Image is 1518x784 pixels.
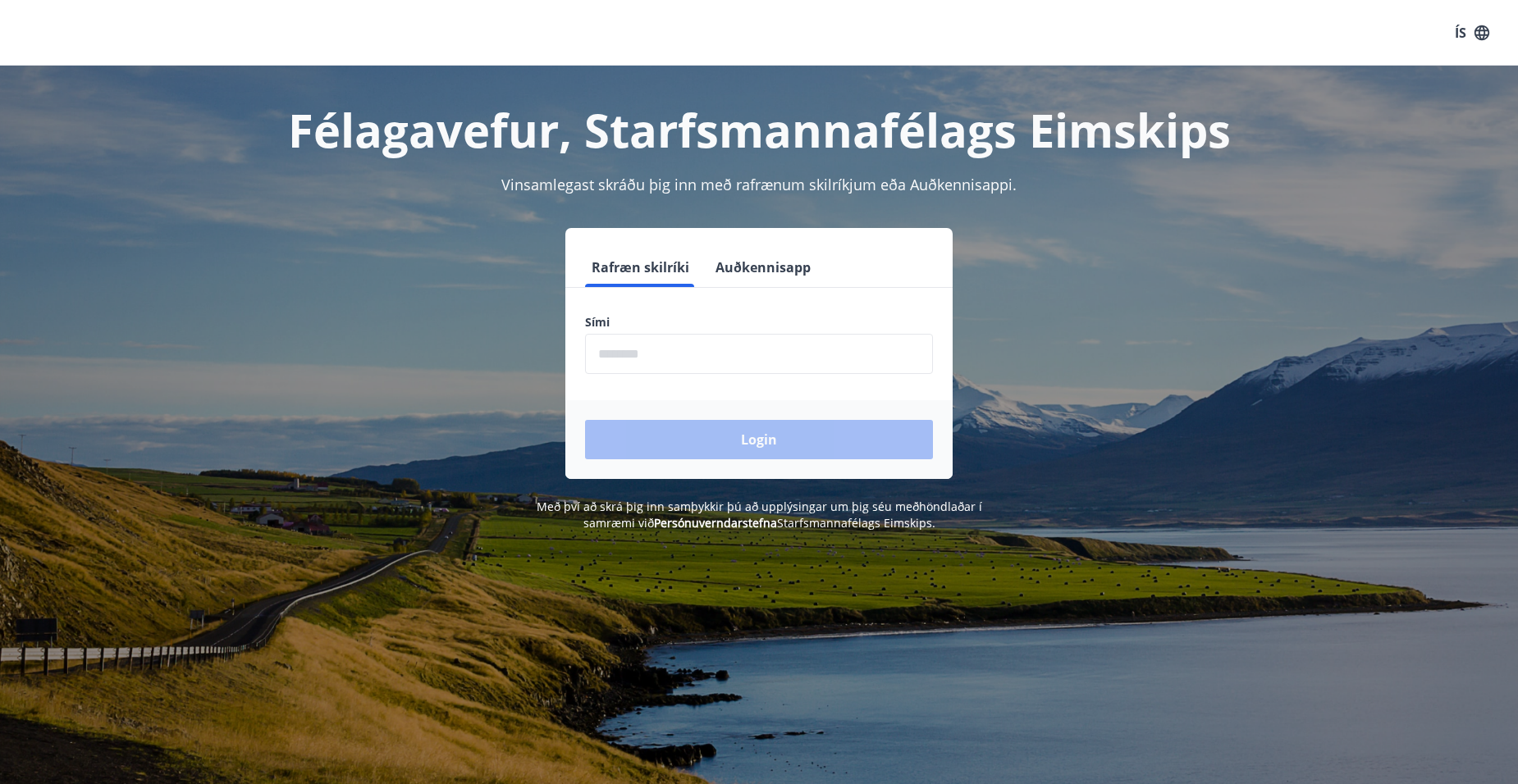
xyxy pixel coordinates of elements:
label: Sími [585,314,933,330]
span: Með því að skrá þig inn samþykkir þú að upplýsingar um þig séu meðhöndlaðar í samræmi við Starfsm... [537,499,982,531]
button: Rafræn skilríki [585,248,696,287]
button: Auðkennisapp [709,248,817,287]
a: Persónuverndarstefna [654,515,777,531]
button: ÍS [1446,18,1498,48]
span: Vinsamlegast skráðu þig inn með rafrænum skilríkjum eða Auðkennisappi. [501,175,1017,194]
h1: Félagavefur, Starfsmannafélags Eimskips [188,98,1330,161]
